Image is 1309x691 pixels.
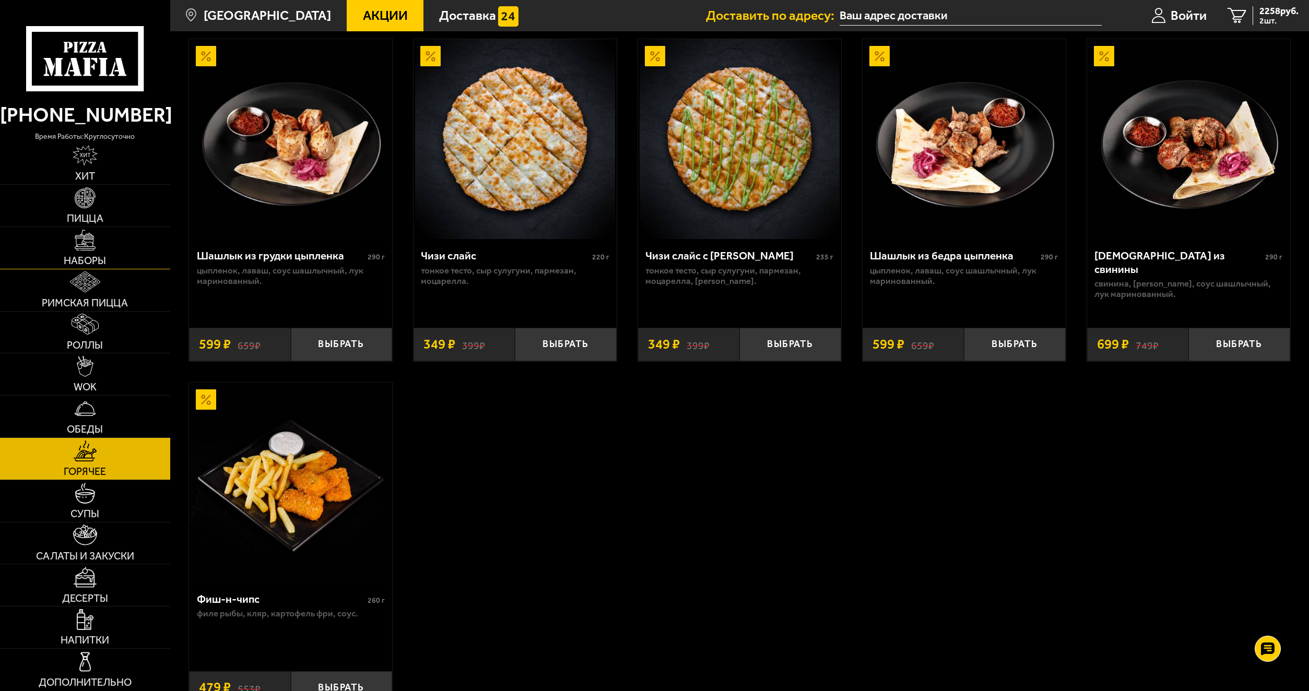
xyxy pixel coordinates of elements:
span: Акции [363,9,408,22]
s: 399 ₽ [462,338,485,351]
span: Десерты [62,593,108,604]
div: Фиш-н-чипс [197,592,365,605]
img: Чизи слайс [415,39,615,239]
p: цыпленок, лаваш, соус шашлычный, лук маринованный. [870,265,1058,287]
img: Акционный [420,46,441,66]
p: свинина, [PERSON_NAME], соус шашлычный, лук маринованный. [1094,278,1282,300]
a: АкционныйФиш-н-чипс [189,383,392,582]
span: Супы [70,509,99,519]
div: Чизи слайс [421,249,589,262]
span: Хит [75,171,95,182]
span: 290 г [1041,253,1058,261]
span: Санкт-Петербург, улица Есенина, 36к1 [840,6,1101,26]
span: 235 г [816,253,833,261]
img: Шашлык из бедра цыпленка [864,39,1064,239]
img: Акционный [645,46,665,66]
span: Доставка [439,9,496,22]
p: цыпленок, лаваш, соус шашлычный, лук маринованный. [197,265,385,287]
button: Выбрать [1188,328,1290,361]
span: 260 г [368,596,385,605]
span: Напитки [61,635,109,646]
span: 599 ₽ [199,338,231,351]
a: АкционныйШашлык из свинины [1087,39,1290,239]
div: Чизи слайс с [PERSON_NAME] [645,249,813,262]
p: тонкое тесто, сыр сулугуни, пармезан, моцарелла. [421,265,609,287]
div: Шашлык из грудки цыпленка [197,249,365,262]
span: Горячее [64,467,106,477]
span: 349 ₽ [423,338,455,351]
span: 2 шт. [1259,17,1299,25]
button: Выбрать [515,328,616,361]
span: WOK [74,382,97,392]
span: Роллы [67,340,103,351]
a: АкционныйШашлык из бедра цыпленка [863,39,1066,239]
p: филе рыбы, кляр, картофель фри, соус. [197,608,385,619]
span: 599 ₽ [872,338,904,351]
div: Шашлык из бедра цыпленка [870,249,1038,262]
span: [GEOGRAPHIC_DATA] [204,9,331,22]
span: Наборы [64,256,106,266]
img: Акционный [196,389,216,410]
img: Акционный [869,46,890,66]
span: 349 ₽ [648,338,680,351]
img: Шашлык из грудки цыпленка [191,39,391,239]
span: Римская пицца [42,298,128,308]
span: 699 ₽ [1097,338,1129,351]
button: Выбрать [291,328,392,361]
span: 290 г [368,253,385,261]
span: Войти [1171,9,1207,22]
s: 659 ₽ [238,338,261,351]
img: Акционный [196,46,216,66]
s: 659 ₽ [911,338,934,351]
a: АкционныйЧизи слайс с соусом Ранч [638,39,841,239]
input: Ваш адрес доставки [840,6,1101,26]
span: 290 г [1265,253,1282,261]
img: Чизи слайс с соусом Ранч [640,39,840,239]
s: 399 ₽ [687,338,710,351]
span: Дополнительно [39,677,132,688]
img: Шашлык из свинины [1089,39,1289,239]
span: Салаты и закуски [36,551,134,562]
img: Акционный [1094,46,1114,66]
span: Доставить по адресу: [706,9,840,22]
span: 2258 руб. [1259,6,1299,16]
a: АкционныйШашлык из грудки цыпленка [189,39,392,239]
a: АкционныйЧизи слайс [414,39,617,239]
p: тонкое тесто, сыр сулугуни, пармезан, моцарелла, [PERSON_NAME]. [645,265,833,287]
s: 749 ₽ [1136,338,1159,351]
span: 220 г [592,253,609,261]
button: Выбрать [964,328,1065,361]
span: Обеды [67,424,103,435]
div: [DEMOGRAPHIC_DATA] из свинины [1094,249,1263,275]
button: Выбрать [739,328,841,361]
img: 15daf4d41897b9f0e9f617042186c801.svg [498,6,518,27]
span: Пицца [67,213,103,224]
img: Фиш-н-чипс [191,383,391,582]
